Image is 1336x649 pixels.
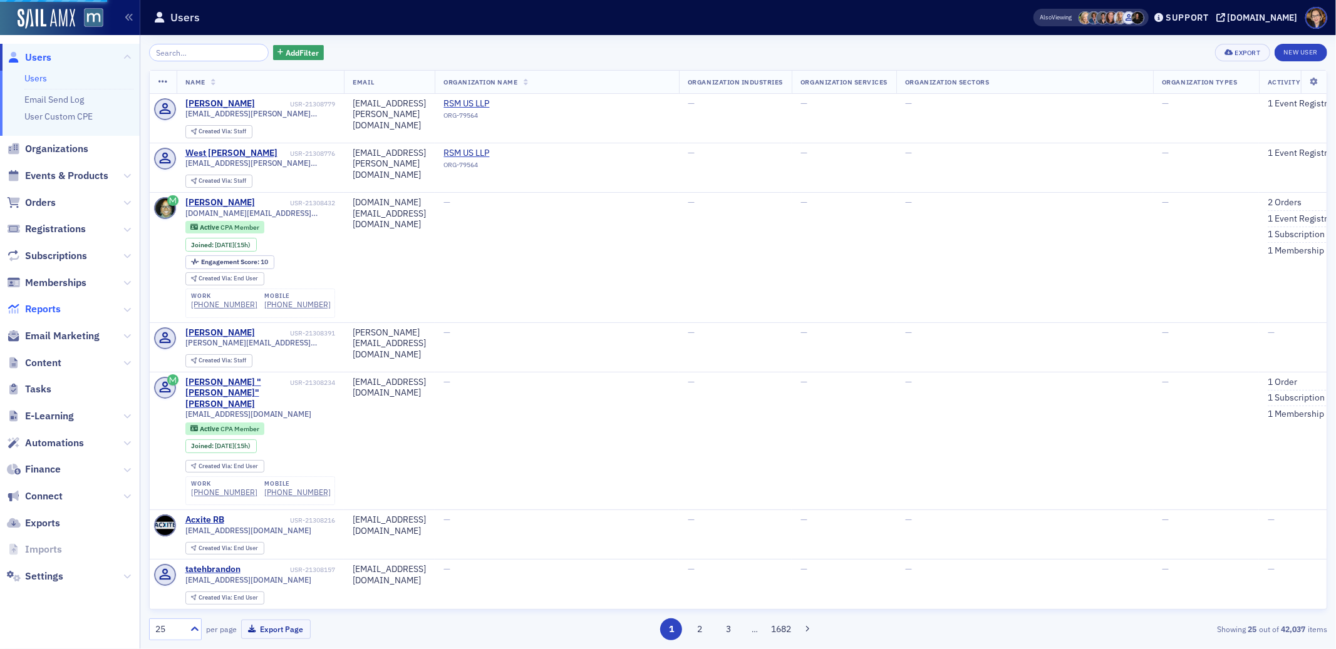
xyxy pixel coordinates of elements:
[905,563,912,575] span: —
[220,223,259,232] span: CPA Member
[7,570,63,583] a: Settings
[905,147,912,158] span: —
[185,78,205,86] span: Name
[717,618,739,640] button: 3
[1268,563,1275,575] span: —
[905,98,912,109] span: —
[1162,327,1169,338] span: —
[25,196,56,210] span: Orders
[25,570,63,583] span: Settings
[800,514,807,525] span: —
[1246,623,1259,635] strong: 25
[800,147,807,158] span: —
[1114,11,1127,24] span: Emily Trott
[1268,514,1275,525] span: —
[185,542,264,555] div: Created Via: End User
[1268,245,1324,257] a: 1 Membership
[185,439,257,453] div: Joined: 2025-09-16 00:00:00
[746,623,764,635] span: …
[688,197,695,208] span: —
[185,575,312,585] span: [EMAIL_ADDRESS][DOMAIN_NAME]
[185,377,288,410] a: [PERSON_NAME] "[PERSON_NAME]" [PERSON_NAME]
[7,276,86,290] a: Memberships
[1268,327,1275,338] span: —
[185,460,264,473] div: Created Via: End User
[257,329,335,337] div: USR-21308391
[199,176,234,185] span: Created Via :
[7,409,74,423] a: E-Learning
[443,111,557,124] div: ORG-79564
[201,258,268,265] div: 10
[191,488,257,497] a: [PHONE_NUMBER]
[185,327,255,339] div: [PERSON_NAME]
[1131,11,1144,24] span: Lauren McDonough
[1268,377,1297,388] a: 1 Order
[443,563,450,575] span: —
[279,150,335,158] div: USR-21308776
[25,51,51,64] span: Users
[185,208,336,218] span: [DOMAIN_NAME][EMAIL_ADDRESS][DOMAIN_NAME]
[443,197,450,208] span: —
[905,197,912,208] span: —
[25,436,84,450] span: Automations
[25,222,86,236] span: Registrations
[800,376,807,387] span: —
[25,356,61,370] span: Content
[264,488,331,497] div: [PHONE_NUMBER]
[24,111,93,122] a: User Custom CPE
[185,564,241,575] a: tatehbrandon
[353,514,426,536] div: [EMAIL_ADDRESS][DOMAIN_NAME]
[800,98,807,109] span: —
[185,514,224,526] a: Acxite RB
[215,442,251,450] div: (15h)
[185,98,255,110] a: [PERSON_NAME]
[443,98,557,110] span: RSM US LLP
[800,78,888,86] span: Organization Services
[215,241,251,249] div: (15h)
[220,424,259,433] span: CPA Member
[155,623,183,636] div: 25
[353,98,426,131] div: [EMAIL_ADDRESS][PERSON_NAME][DOMAIN_NAME]
[25,329,100,343] span: Email Marketing
[215,240,234,249] span: [DATE]
[1105,11,1118,24] span: Natalie Antonakas
[1162,514,1169,525] span: —
[443,148,557,159] a: RSM US LLP
[1040,13,1052,21] div: Also
[199,593,234,601] span: Created Via :
[241,620,311,639] button: Export Page
[191,300,257,309] a: [PHONE_NUMBER]
[185,148,277,159] a: West [PERSON_NAME]
[688,98,695,109] span: —
[1079,11,1092,24] span: Rebekah Olson
[18,9,75,29] a: SailAMX
[1162,78,1237,86] span: Organization Types
[185,354,252,367] div: Created Via: Staff
[199,544,234,552] span: Created Via :
[7,169,108,183] a: Events & Products
[264,292,331,300] div: mobile
[24,73,47,84] a: Users
[191,480,257,488] div: work
[185,158,336,168] span: [EMAIL_ADDRESS][PERSON_NAME][DOMAIN_NAME]
[800,327,807,338] span: —
[770,618,792,640] button: 1682
[185,591,264,605] div: Created Via: End User
[1162,147,1169,158] span: —
[7,382,51,396] a: Tasks
[1162,197,1169,208] span: —
[199,275,258,282] div: End User
[25,489,63,503] span: Connect
[688,147,695,158] span: —
[443,514,450,525] span: —
[1305,7,1327,29] span: Profile
[185,338,336,347] span: [PERSON_NAME][EMAIL_ADDRESS][DOMAIN_NAME]
[25,169,108,183] span: Events & Products
[1228,12,1298,23] div: [DOMAIN_NAME]
[25,382,51,396] span: Tasks
[905,327,912,338] span: —
[24,94,84,105] a: Email Send Log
